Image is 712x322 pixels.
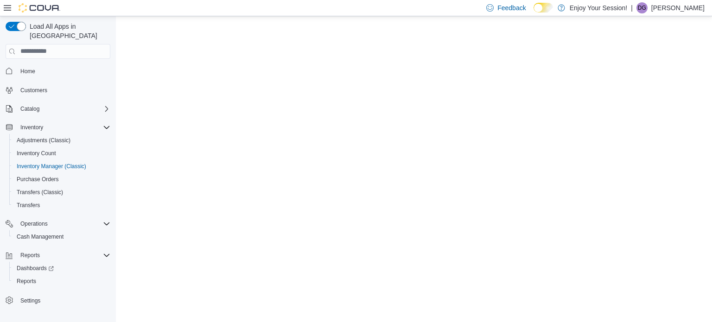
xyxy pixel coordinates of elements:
button: Transfers (Classic) [9,186,114,199]
span: Load All Apps in [GEOGRAPHIC_DATA] [26,22,110,40]
a: Transfers (Classic) [13,187,67,198]
span: Operations [20,220,48,227]
span: Reports [17,278,36,285]
span: Operations [17,218,110,229]
a: Cash Management [13,231,67,242]
span: Inventory Manager (Classic) [17,163,86,170]
span: Purchase Orders [13,174,110,185]
button: Inventory Count [9,147,114,160]
span: Settings [17,294,110,306]
span: Inventory [20,124,43,131]
span: Transfers [17,202,40,209]
span: Transfers (Classic) [13,187,110,198]
button: Transfers [9,199,114,212]
span: Adjustments (Classic) [13,135,110,146]
button: Operations [17,218,51,229]
button: Purchase Orders [9,173,114,186]
button: Reports [17,250,44,261]
button: Catalog [2,102,114,115]
button: Inventory [17,122,47,133]
button: Adjustments (Classic) [9,134,114,147]
a: Home [17,66,39,77]
a: Purchase Orders [13,174,63,185]
button: Catalog [17,103,43,114]
span: Adjustments (Classic) [17,137,70,144]
span: Settings [20,297,40,304]
span: Inventory [17,122,110,133]
button: Customers [2,83,114,97]
button: Inventory Manager (Classic) [9,160,114,173]
span: Customers [20,87,47,94]
a: Customers [17,85,51,96]
a: Inventory Count [13,148,60,159]
p: Enjoy Your Session! [570,2,628,13]
button: Reports [9,275,114,288]
button: Reports [2,249,114,262]
span: Reports [20,252,40,259]
span: Home [17,65,110,77]
input: Dark Mode [534,3,553,13]
a: Settings [17,295,44,306]
button: Inventory [2,121,114,134]
button: Cash Management [9,230,114,243]
span: Purchase Orders [17,176,59,183]
a: Transfers [13,200,44,211]
button: Operations [2,217,114,230]
span: Inventory Manager (Classic) [13,161,110,172]
span: Inventory Count [13,148,110,159]
span: Cash Management [17,233,64,240]
span: Dashboards [13,263,110,274]
a: Dashboards [9,262,114,275]
img: Cova [19,3,60,13]
p: | [631,2,633,13]
div: Darian Grimes [636,2,648,13]
span: Feedback [497,3,526,13]
span: Dashboards [17,265,54,272]
span: Cash Management [13,231,110,242]
span: Home [20,68,35,75]
a: Reports [13,276,40,287]
a: Inventory Manager (Classic) [13,161,90,172]
button: Settings [2,293,114,307]
span: Catalog [20,105,39,113]
span: Transfers [13,200,110,211]
span: Customers [17,84,110,96]
span: Catalog [17,103,110,114]
span: Reports [17,250,110,261]
a: Dashboards [13,263,57,274]
span: Inventory Count [17,150,56,157]
span: DG [638,2,646,13]
p: [PERSON_NAME] [651,2,705,13]
span: Transfers (Classic) [17,189,63,196]
span: Reports [13,276,110,287]
a: Adjustments (Classic) [13,135,74,146]
button: Home [2,64,114,78]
